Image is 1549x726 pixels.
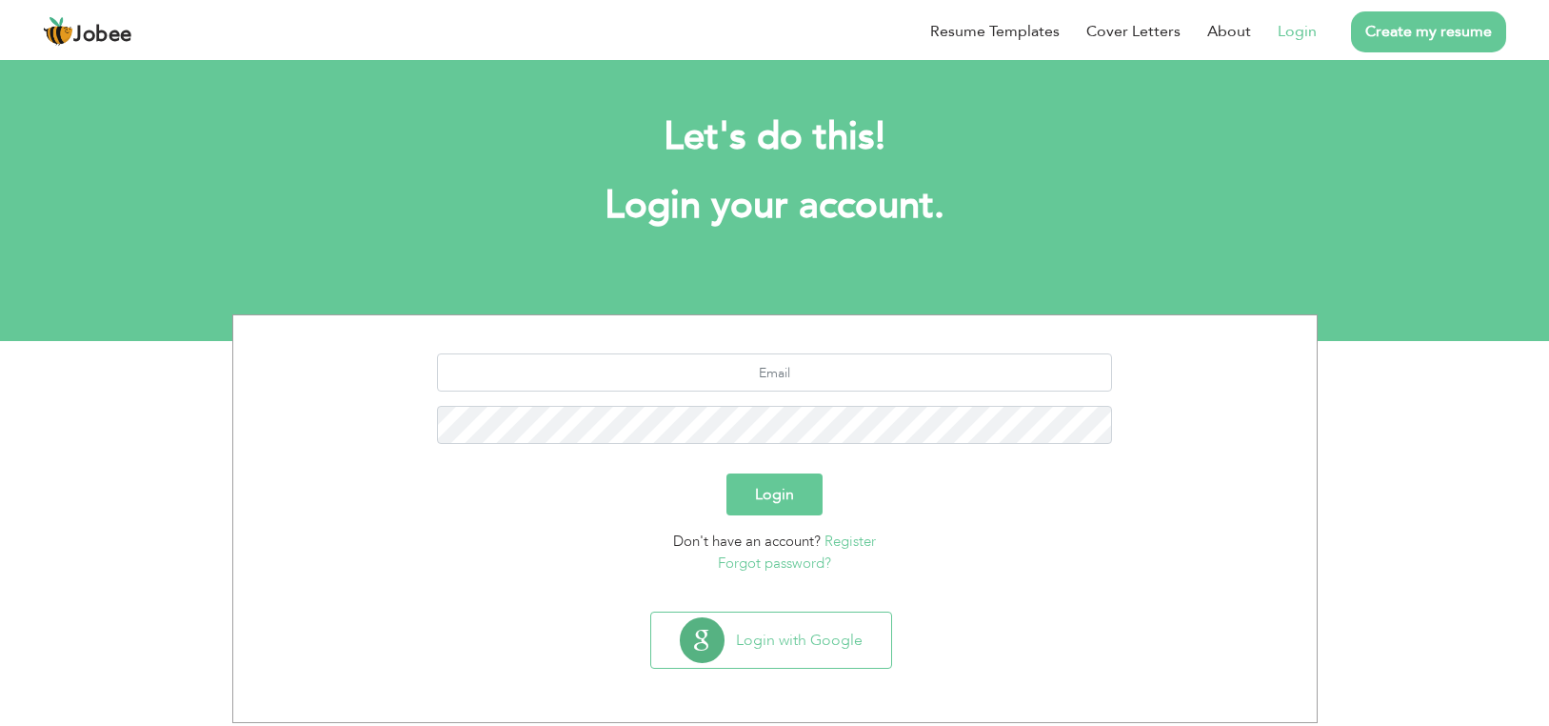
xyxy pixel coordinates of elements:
a: Forgot password? [718,554,831,573]
a: Jobee [43,16,132,47]
button: Login [726,474,823,515]
a: Create my resume [1351,11,1506,52]
span: Don't have an account? [673,532,821,551]
button: Login with Google [651,613,891,668]
input: Email [437,353,1112,392]
a: Register [824,532,876,551]
a: Login [1278,20,1317,43]
a: Resume Templates [930,20,1060,43]
h2: Let's do this! [261,112,1289,162]
img: jobee.io [43,16,73,47]
span: Jobee [73,25,132,46]
a: Cover Letters [1086,20,1181,43]
a: About [1207,20,1251,43]
h1: Login your account. [261,181,1289,231]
